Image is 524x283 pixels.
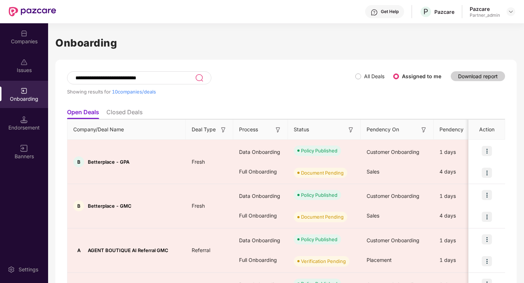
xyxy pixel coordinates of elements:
div: Document Pending [301,213,344,220]
th: Action [469,120,505,140]
div: 1 days [434,186,488,206]
img: New Pazcare Logo [9,7,56,16]
span: Status [294,125,309,133]
span: Process [239,125,258,133]
div: 1 days [434,231,488,250]
span: P [423,7,428,16]
span: Referral [186,247,216,253]
img: icon [482,256,492,266]
span: Betterplace - GPA [88,159,129,165]
span: Customer Onboarding [367,149,419,155]
img: svg+xml;base64,PHN2ZyBpZD0iU2V0dGluZy0yMHgyMCIgeG1sbnM9Imh0dHA6Ly93d3cudzMub3JnLzIwMDAvc3ZnIiB3aW... [8,266,15,273]
div: Full Onboarding [233,206,288,226]
img: icon [482,212,492,222]
div: Policy Published [301,191,337,199]
img: svg+xml;base64,PHN2ZyBpZD0iSGVscC0zMngzMiIgeG1sbnM9Imh0dHA6Ly93d3cudzMub3JnLzIwMDAvc3ZnIiB3aWR0aD... [371,9,378,16]
span: Placement [367,257,392,263]
span: Deal Type [192,125,216,133]
div: A [73,245,84,256]
div: Pazcare [434,8,454,15]
label: All Deals [364,73,384,79]
th: Company/Deal Name [67,120,186,140]
span: Pendency On [367,125,399,133]
span: Fresh [186,203,211,209]
div: Full Onboarding [233,250,288,270]
img: svg+xml;base64,PHN2ZyBpZD0iRHJvcGRvd24tMzJ4MzIiIHhtbG5zPSJodHRwOi8vd3d3LnczLm9yZy8yMDAwL3N2ZyIgd2... [508,9,514,15]
div: Data Onboarding [233,142,288,162]
img: svg+xml;base64,PHN2ZyB3aWR0aD0iMTYiIGhlaWdodD0iMTYiIHZpZXdCb3g9IjAgMCAxNiAxNiIgZmlsbD0ibm9uZSIgeG... [220,126,227,133]
li: Closed Deals [106,108,142,119]
div: Data Onboarding [233,231,288,250]
span: Fresh [186,159,211,165]
img: svg+xml;base64,PHN2ZyB3aWR0aD0iMTYiIGhlaWdodD0iMTYiIHZpZXdCb3g9IjAgMCAxNiAxNiIgZmlsbD0ibm9uZSIgeG... [347,126,355,133]
img: icon [482,146,492,156]
img: svg+xml;base64,PHN2ZyB3aWR0aD0iMTQuNSIgaGVpZ2h0PSIxNC41IiB2aWV3Qm94PSIwIDAgMTYgMTYiIGZpbGw9Im5vbm... [20,116,28,123]
img: icon [482,168,492,178]
span: AGENT BOUTIQUE AI Referral GMC [88,247,168,253]
span: 10 companies/deals [112,89,156,95]
h1: Onboarding [55,35,517,51]
img: svg+xml;base64,PHN2ZyBpZD0iQ29tcGFuaWVzIiB4bWxucz0iaHR0cDovL3d3dy53My5vcmcvMjAwMC9zdmciIHdpZHRoPS... [20,30,28,37]
div: 4 days [434,206,488,226]
div: Settings [16,266,40,273]
div: Get Help [381,9,399,15]
img: svg+xml;base64,PHN2ZyB3aWR0aD0iMTYiIGhlaWdodD0iMTYiIHZpZXdCb3g9IjAgMCAxNiAxNiIgZmlsbD0ibm9uZSIgeG... [20,145,28,152]
div: Pazcare [470,5,500,12]
img: svg+xml;base64,PHN2ZyB3aWR0aD0iMjAiIGhlaWdodD0iMjAiIHZpZXdCb3g9IjAgMCAyMCAyMCIgZmlsbD0ibm9uZSIgeG... [20,87,28,95]
label: Assigned to me [402,73,441,79]
div: Showing results for [67,89,355,95]
div: Verification Pending [301,258,346,265]
img: svg+xml;base64,PHN2ZyB3aWR0aD0iMjQiIGhlaWdodD0iMjUiIHZpZXdCb3g9IjAgMCAyNCAyNSIgZmlsbD0ibm9uZSIgeG... [195,73,203,82]
div: B [73,200,84,211]
div: Full Onboarding [233,162,288,182]
span: Sales [367,168,379,175]
div: Document Pending [301,169,344,176]
div: Data Onboarding [233,186,288,206]
span: Betterplace - GMC [88,203,132,209]
div: 1 days [434,142,488,162]
div: 1 days [434,250,488,270]
li: Open Deals [67,108,99,119]
img: svg+xml;base64,PHN2ZyB3aWR0aD0iMTYiIGhlaWdodD0iMTYiIHZpZXdCb3g9IjAgMCAxNiAxNiIgZmlsbD0ibm9uZSIgeG... [274,126,282,133]
div: B [73,156,84,167]
th: Pendency [434,120,488,140]
button: Download report [451,71,505,81]
span: Customer Onboarding [367,237,419,243]
span: Sales [367,212,379,219]
div: Partner_admin [470,12,500,18]
div: Policy Published [301,147,337,154]
img: icon [482,190,492,200]
span: Pendency [439,125,477,133]
img: icon [482,234,492,244]
div: 4 days [434,162,488,182]
img: svg+xml;base64,PHN2ZyB3aWR0aD0iMTYiIGhlaWdodD0iMTYiIHZpZXdCb3g9IjAgMCAxNiAxNiIgZmlsbD0ibm9uZSIgeG... [420,126,427,133]
div: Policy Published [301,236,337,243]
span: Customer Onboarding [367,193,419,199]
img: svg+xml;base64,PHN2ZyBpZD0iSXNzdWVzX2Rpc2FibGVkIiB4bWxucz0iaHR0cDovL3d3dy53My5vcmcvMjAwMC9zdmciIH... [20,59,28,66]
